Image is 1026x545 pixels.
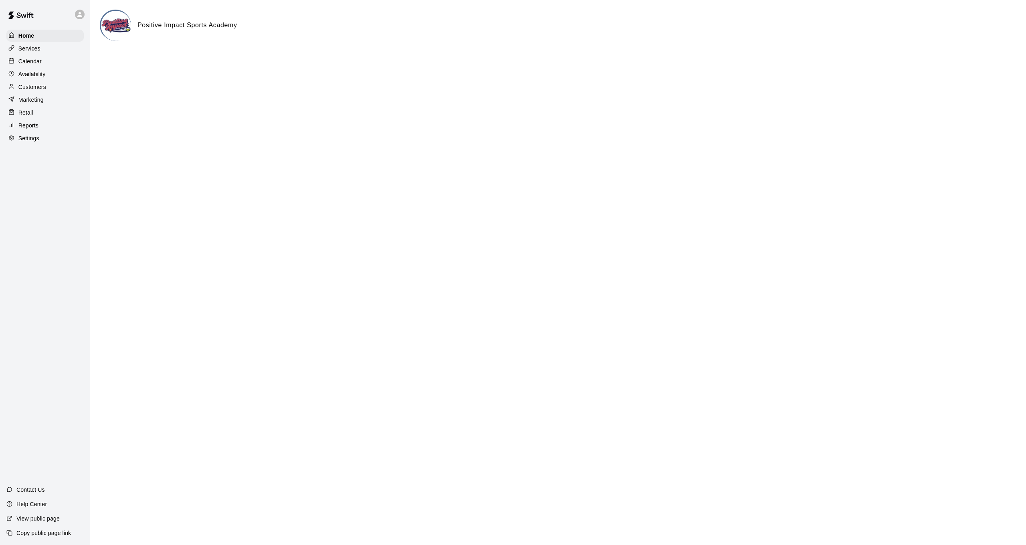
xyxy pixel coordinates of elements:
[6,55,84,67] a: Calendar
[137,20,237,30] h6: Positive Impact Sports Academy
[16,500,47,508] p: Help Center
[16,515,60,523] p: View public page
[18,70,46,78] p: Availability
[6,94,84,106] a: Marketing
[6,107,84,119] a: Retail
[18,44,40,52] p: Services
[18,109,33,117] p: Retail
[6,132,84,144] a: Settings
[16,486,45,494] p: Contact Us
[6,68,84,80] a: Availability
[18,57,42,65] p: Calendar
[18,134,39,142] p: Settings
[18,96,44,104] p: Marketing
[101,11,131,41] img: Positive Impact Sports Academy logo
[6,119,84,131] a: Reports
[18,32,34,40] p: Home
[16,529,71,537] p: Copy public page link
[6,30,84,42] a: Home
[18,83,46,91] p: Customers
[6,42,84,54] a: Services
[18,121,38,129] p: Reports
[6,81,84,93] a: Customers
